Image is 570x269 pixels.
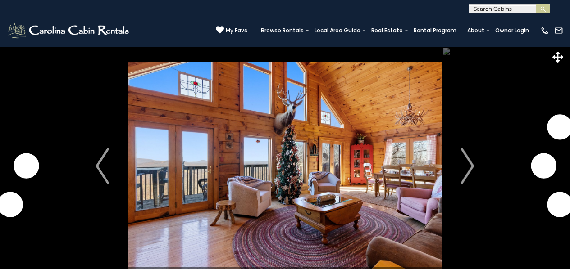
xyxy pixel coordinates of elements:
a: Real Estate [367,24,407,37]
span: My Favs [226,27,247,35]
img: arrow [461,148,474,184]
img: arrow [96,148,109,184]
a: About [463,24,489,37]
img: White-1-2.png [7,22,132,40]
img: mail-regular-white.png [554,26,563,35]
a: Owner Login [491,24,534,37]
img: phone-regular-white.png [540,26,549,35]
a: Local Area Guide [310,24,365,37]
a: Browse Rentals [256,24,308,37]
a: My Favs [216,26,247,35]
a: Rental Program [409,24,461,37]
